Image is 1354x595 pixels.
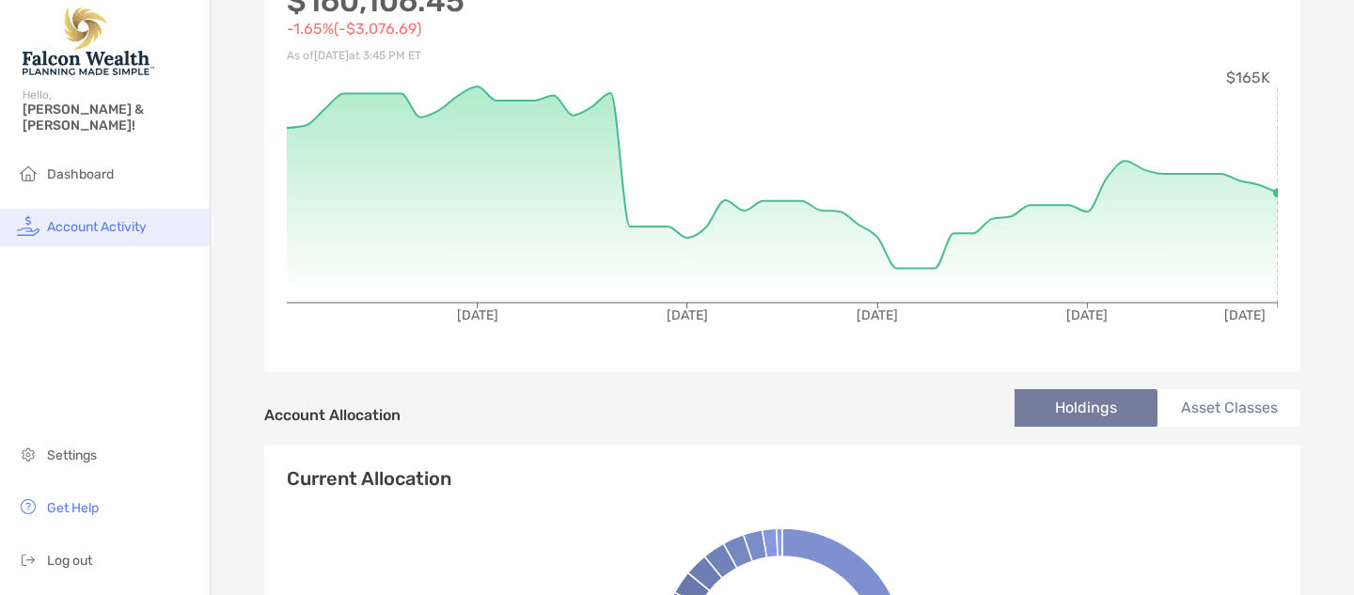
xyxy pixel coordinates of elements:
[17,495,39,518] img: get-help icon
[47,500,99,516] span: Get Help
[287,44,782,68] p: As of [DATE] at 3:45 PM ET
[667,307,708,323] tspan: [DATE]
[287,17,782,40] p: -1.65% ( -$3,076.69 )
[1015,389,1157,427] li: Holdings
[47,447,97,463] span: Settings
[47,219,147,235] span: Account Activity
[1066,307,1108,323] tspan: [DATE]
[264,406,401,424] h4: Account Allocation
[47,166,114,182] span: Dashboard
[457,307,498,323] tspan: [DATE]
[1157,389,1300,427] li: Asset Classes
[17,214,39,237] img: activity icon
[17,548,39,571] img: logout icon
[47,553,92,569] span: Log out
[23,8,154,75] img: Falcon Wealth Planning Logo
[287,467,451,490] h4: Current Allocation
[17,443,39,465] img: settings icon
[857,307,898,323] tspan: [DATE]
[1224,307,1266,323] tspan: [DATE]
[1226,69,1270,86] tspan: $165K
[23,102,198,133] span: [PERSON_NAME] & [PERSON_NAME]!
[17,162,39,184] img: household icon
